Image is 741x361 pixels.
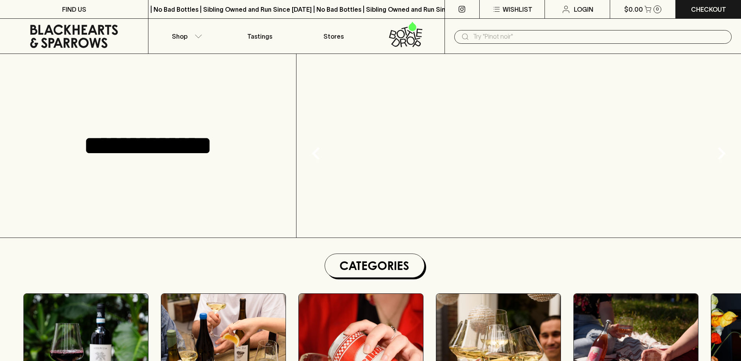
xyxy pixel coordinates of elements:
a: Stores [296,19,370,54]
img: gif;base64,R0lGODlhAQABAAAAACH5BAEKAAEALAAAAAABAAEAAAICTAEAOw== [296,54,741,238]
p: FIND US [62,5,86,14]
p: $0.00 [624,5,643,14]
p: Wishlist [503,5,532,14]
p: Stores [323,32,344,41]
p: Tastings [247,32,272,41]
h1: Categories [328,257,421,274]
button: Previous [300,138,332,169]
p: Login [574,5,593,14]
button: Next [706,138,737,169]
p: Shop [172,32,187,41]
button: Shop [148,19,222,54]
p: Checkout [691,5,726,14]
input: Try "Pinot noir" [473,30,725,43]
a: Tastings [223,19,296,54]
p: 0 [656,7,659,11]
